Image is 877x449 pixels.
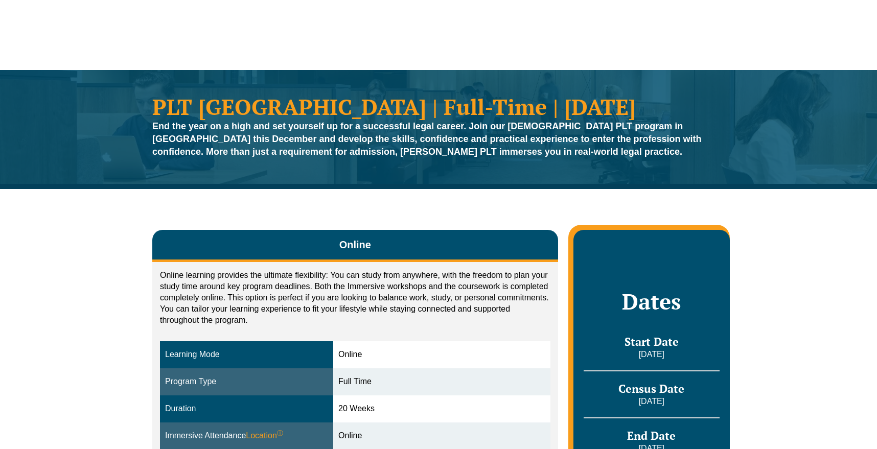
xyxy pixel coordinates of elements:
[627,428,676,443] span: End Date
[246,430,283,442] span: Location
[618,381,684,396] span: Census Date
[338,376,545,388] div: Full Time
[625,334,679,349] span: Start Date
[152,96,725,117] h1: PLT [GEOGRAPHIC_DATA] | Full-Time | [DATE]
[584,289,720,314] h2: Dates
[277,430,283,437] sup: ⓘ
[339,238,371,252] span: Online
[165,403,328,415] div: Duration
[338,403,545,415] div: 20 Weeks
[584,396,720,407] p: [DATE]
[165,430,328,442] div: Immersive Attendance
[160,270,550,326] p: Online learning provides the ultimate flexibility: You can study from anywhere, with the freedom ...
[338,349,545,361] div: Online
[338,430,545,442] div: Online
[165,349,328,361] div: Learning Mode
[152,121,702,157] strong: End the year on a high and set yourself up for a successful legal career. Join our [DEMOGRAPHIC_D...
[165,376,328,388] div: Program Type
[584,349,720,360] p: [DATE]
